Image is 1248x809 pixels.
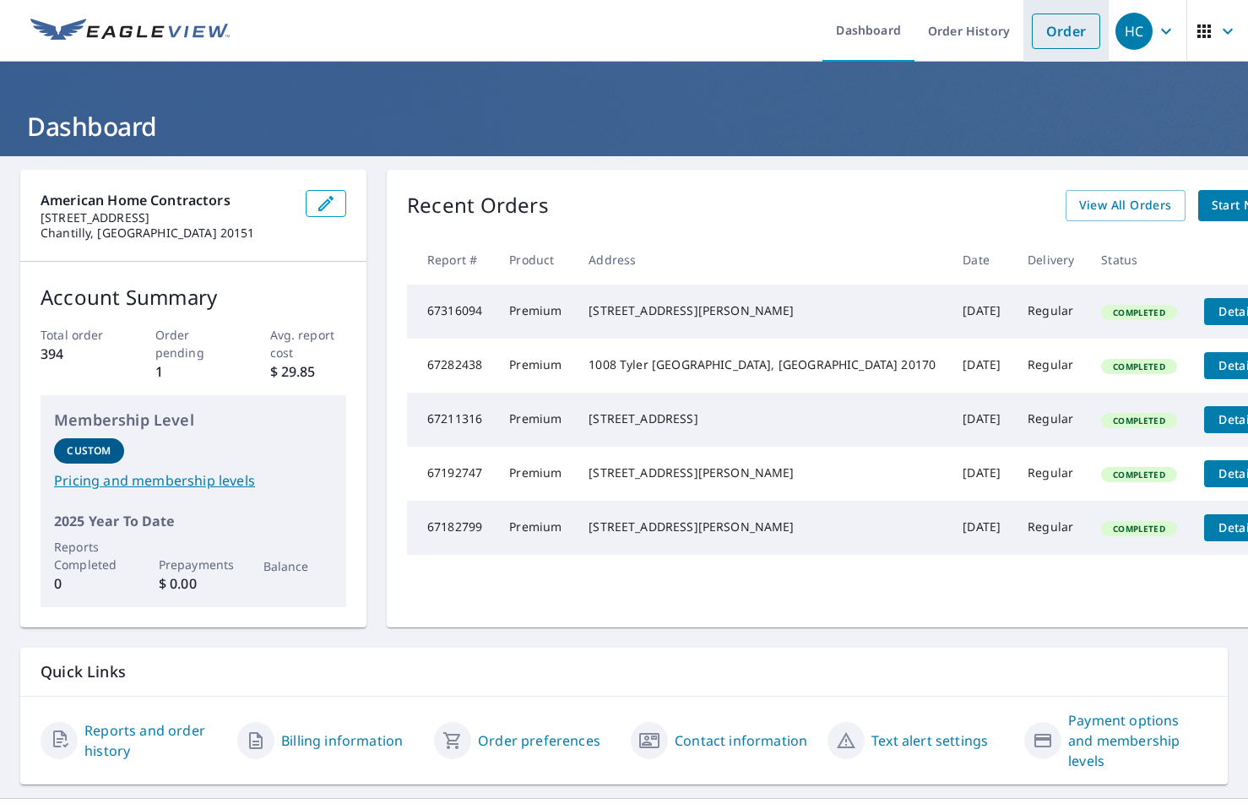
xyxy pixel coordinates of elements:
p: 2025 Year To Date [54,511,333,531]
div: HC [1115,13,1153,50]
td: [DATE] [949,393,1014,447]
span: Completed [1103,523,1175,535]
a: Order preferences [478,730,600,751]
h1: Dashboard [20,109,1228,144]
a: Reports and order history [84,720,224,761]
p: Order pending [155,326,232,361]
p: 0 [54,573,124,594]
td: Regular [1014,339,1088,393]
div: 1008 Tyler [GEOGRAPHIC_DATA], [GEOGRAPHIC_DATA] 20170 [589,356,936,373]
a: Pricing and membership levels [54,470,333,491]
span: Completed [1103,361,1175,372]
th: Delivery [1014,235,1088,285]
td: 67316094 [407,285,496,339]
th: Report # [407,235,496,285]
td: Regular [1014,501,1088,555]
a: Order [1032,14,1100,49]
div: [STREET_ADDRESS] [589,410,936,427]
th: Status [1088,235,1190,285]
td: Regular [1014,285,1088,339]
img: EV Logo [30,19,230,44]
p: Avg. report cost [270,326,347,361]
td: Premium [496,285,575,339]
div: [STREET_ADDRESS][PERSON_NAME] [589,519,936,535]
td: Premium [496,393,575,447]
p: 1 [155,361,232,382]
td: 67192747 [407,447,496,501]
th: Date [949,235,1014,285]
td: Premium [496,447,575,501]
a: Contact information [675,730,807,751]
a: Payment options and membership levels [1068,710,1207,771]
span: View All Orders [1079,195,1172,216]
p: Account Summary [41,282,346,312]
a: View All Orders [1066,190,1186,221]
td: 67282438 [407,339,496,393]
td: [DATE] [949,339,1014,393]
td: Regular [1014,393,1088,447]
p: Chantilly, [GEOGRAPHIC_DATA] 20151 [41,225,292,241]
th: Product [496,235,575,285]
td: 67211316 [407,393,496,447]
p: Recent Orders [407,190,549,221]
p: 394 [41,344,117,364]
p: Quick Links [41,661,1207,682]
td: [DATE] [949,285,1014,339]
td: [DATE] [949,447,1014,501]
p: Membership Level [54,409,333,432]
td: Premium [496,501,575,555]
span: Completed [1103,307,1175,318]
p: Reports Completed [54,538,124,573]
span: Completed [1103,415,1175,426]
td: 67182799 [407,501,496,555]
a: Billing information [281,730,403,751]
p: American Home Contractors [41,190,292,210]
p: Prepayments [159,556,229,573]
p: $ 29.85 [270,361,347,382]
td: Regular [1014,447,1088,501]
a: Text alert settings [871,730,988,751]
div: [STREET_ADDRESS][PERSON_NAME] [589,302,936,319]
p: Custom [67,443,111,459]
p: Balance [263,557,334,575]
p: $ 0.00 [159,573,229,594]
p: [STREET_ADDRESS] [41,210,292,225]
p: Total order [41,326,117,344]
span: Completed [1103,469,1175,481]
th: Address [575,235,949,285]
div: [STREET_ADDRESS][PERSON_NAME] [589,464,936,481]
td: Premium [496,339,575,393]
td: [DATE] [949,501,1014,555]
